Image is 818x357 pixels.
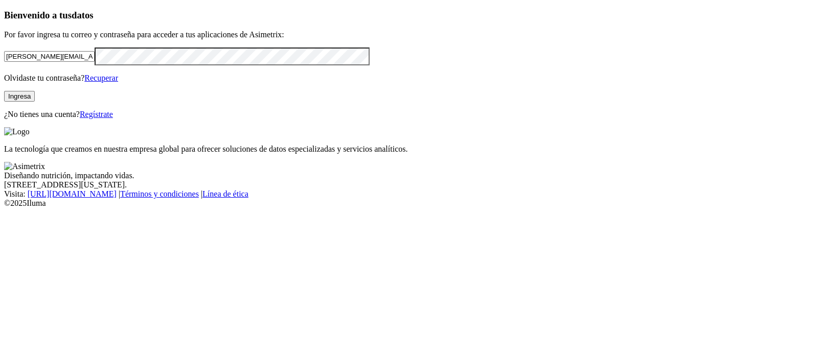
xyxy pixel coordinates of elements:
[4,91,35,102] button: Ingresa
[4,110,814,119] p: ¿No tienes una cuenta?
[4,199,814,208] div: © 2025 Iluma
[202,189,248,198] a: Línea de ética
[80,110,113,118] a: Regístrate
[4,74,814,83] p: Olvidaste tu contraseña?
[4,180,814,189] div: [STREET_ADDRESS][US_STATE].
[4,145,814,154] p: La tecnología que creamos en nuestra empresa global para ofrecer soluciones de datos especializad...
[72,10,94,20] span: datos
[4,171,814,180] div: Diseñando nutrición, impactando vidas.
[4,162,45,171] img: Asimetrix
[4,189,814,199] div: Visita : | |
[4,30,814,39] p: Por favor ingresa tu correo y contraseña para acceder a tus aplicaciones de Asimetrix:
[120,189,199,198] a: Términos y condiciones
[4,51,95,62] input: Tu correo
[4,10,814,21] h3: Bienvenido a tus
[4,127,30,136] img: Logo
[84,74,118,82] a: Recuperar
[28,189,117,198] a: [URL][DOMAIN_NAME]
